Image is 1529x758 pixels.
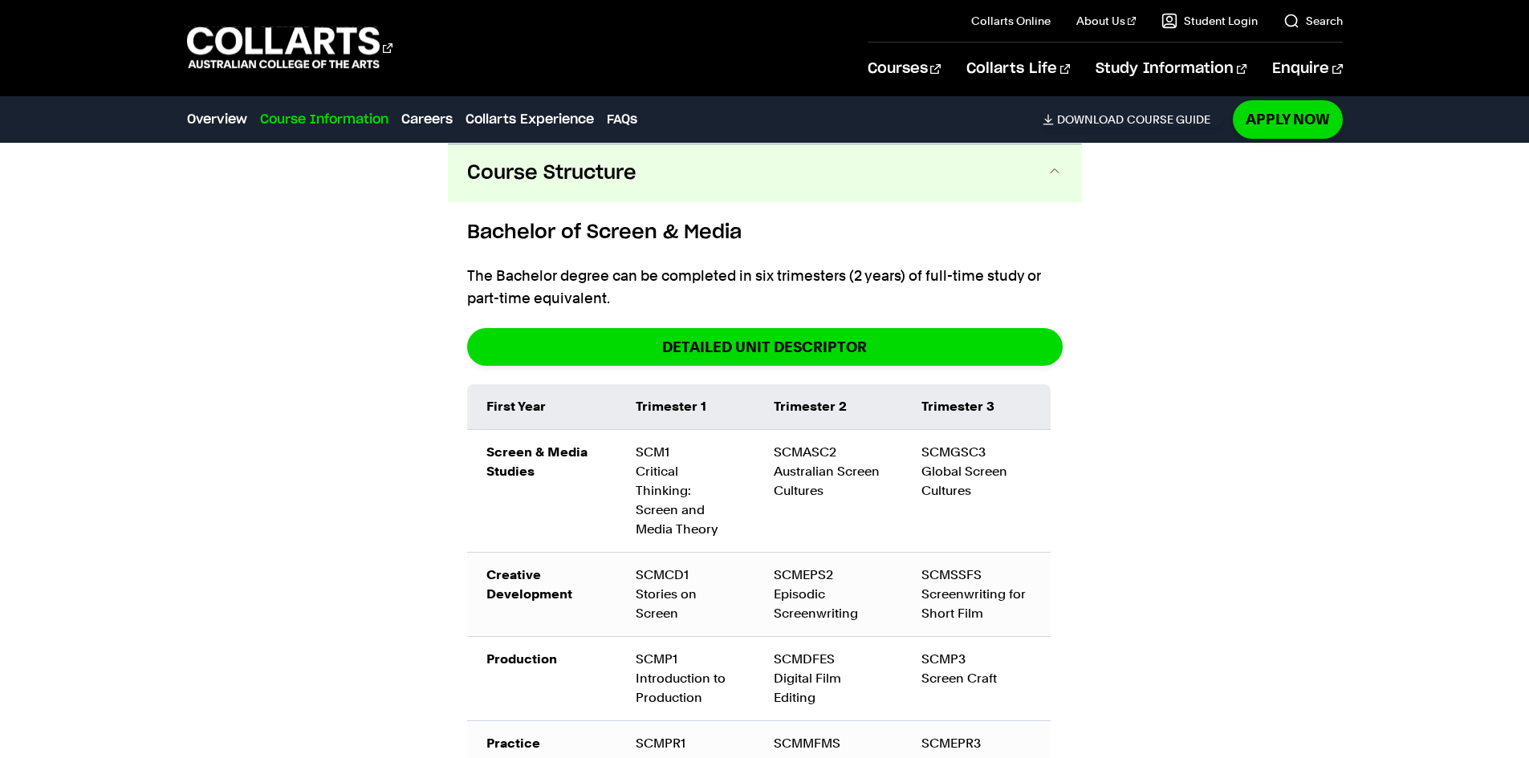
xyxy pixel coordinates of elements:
div: SCMCD1 Stories on Screen [636,565,735,623]
a: Collarts Online [971,13,1051,29]
strong: Practice [486,736,540,751]
a: DETAILED UNIT DESCRIPTOR [467,328,1063,366]
td: First Year [467,384,616,430]
h6: Bachelor of Screen & Media [467,218,1063,247]
strong: Creative Development [486,567,572,602]
a: Collarts Experience [466,110,594,129]
td: Trimester 3 [902,384,1050,430]
span: Course Structure [467,160,636,186]
a: About Us [1076,13,1136,29]
p: The Bachelor degree can be completed in six trimesters (2 years) of full-time study or part-time ... [467,265,1063,310]
a: Search [1283,13,1343,29]
a: DownloadCourse Guide [1043,112,1223,127]
td: Trimester 1 [616,384,754,430]
button: Course Structure [448,144,1082,202]
a: Collarts Life [966,43,1070,95]
td: SCMGSC3 Global Screen Cultures [902,429,1050,552]
div: SCMEPS2 Episodic Screenwriting [774,565,883,623]
a: Overview [187,110,247,129]
td: Trimester 2 [754,384,902,430]
strong: Production [486,651,557,667]
strong: Screen & Media Studies [486,444,588,479]
a: Study Information [1096,43,1246,95]
div: Go to homepage [187,25,392,71]
a: Enquire [1272,43,1342,95]
a: FAQs [607,110,637,129]
div: SCMSSFS Screenwriting for Short Film [921,565,1031,623]
a: Course Information [260,110,388,129]
div: SCMDFES Digital Film Editing [774,650,883,707]
span: Download [1057,112,1124,127]
a: Careers [401,110,453,129]
a: Student Login [1161,13,1258,29]
td: SCMASC2 Australian Screen Cultures [754,429,902,552]
a: Apply Now [1233,100,1343,138]
td: SCM1 Critical Thinking: Screen and Media Theory [616,429,754,552]
div: SCMP1 Introduction to Production [636,650,735,707]
a: Courses [868,43,941,95]
div: SCMP3 Screen Craft [921,650,1031,688]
